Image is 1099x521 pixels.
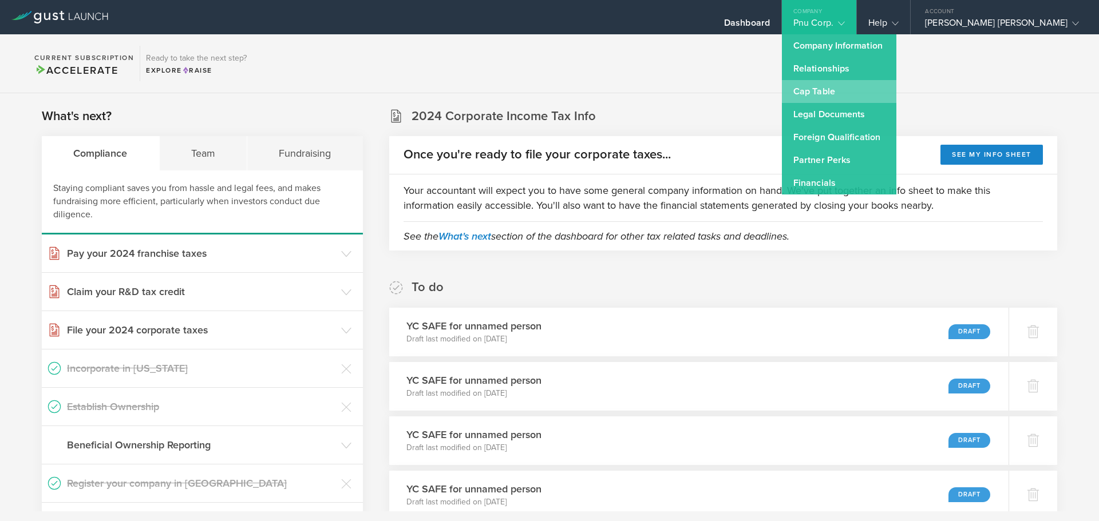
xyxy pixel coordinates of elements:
div: Help [868,17,899,34]
div: [PERSON_NAME] [PERSON_NAME] [925,17,1079,34]
h3: Ready to take the next step? [146,54,247,62]
span: Accelerate [34,64,118,77]
button: See my info sheet [940,145,1043,165]
div: Draft [948,324,990,339]
a: What's next [438,230,491,242]
div: Draft [948,487,990,502]
p: Draft last modified on [DATE] [406,442,541,454]
h3: Incorporate in [US_STATE] [67,361,335,376]
h3: YC SAFE for unnamed person [406,319,541,333]
span: Raise [182,66,212,74]
div: Explore [146,65,247,75]
div: Draft [948,433,990,448]
div: Dashboard [724,17,770,34]
div: YC SAFE for unnamed personDraft last modified on [DATE]Draft [389,308,1009,356]
div: YC SAFE for unnamed personDraft last modified on [DATE]Draft [389,471,1009,519]
h3: YC SAFE for unnamed person [406,373,541,388]
div: Ready to take the next step?ExploreRaise [140,46,252,81]
div: YC SAFE for unnamed personDraft last modified on [DATE]Draft [389,362,1009,411]
h2: To do [412,279,444,296]
div: Draft [948,379,990,393]
div: Fundraising [247,136,363,170]
div: Staying compliant saves you from hassle and legal fees, and makes fundraising more efficient, par... [42,170,363,234]
p: Your accountant will expect you to have some general company information on hand. We've put toget... [404,183,1043,213]
h3: YC SAFE for unnamed person [406,427,541,442]
p: Draft last modified on [DATE] [406,496,541,508]
h3: YC SAFE for unnamed person [406,482,541,496]
h3: Establish Ownership [67,399,335,414]
h2: What's next? [42,108,112,125]
h3: Pay your 2024 franchise taxes [67,246,335,261]
h2: 2024 Corporate Income Tax Info [412,108,596,125]
em: See the section of the dashboard for other tax related tasks and deadlines. [404,230,789,242]
div: YC SAFE for unnamed personDraft last modified on [DATE]Draft [389,416,1009,465]
div: Compliance [42,136,160,170]
h3: Claim your R&D tax credit [67,284,335,299]
iframe: Chat Widget [1042,466,1099,521]
p: Draft last modified on [DATE] [406,333,541,345]
h3: Beneficial Ownership Reporting [67,438,335,452]
div: Pnu Corp. [793,17,845,34]
h3: File your 2024 corporate taxes [67,323,335,337]
h3: Register your company in [GEOGRAPHIC_DATA] [67,476,335,491]
div: Team [160,136,248,170]
h2: Once you're ready to file your corporate taxes... [404,146,671,163]
p: Draft last modified on [DATE] [406,388,541,399]
h2: Current Subscription [34,54,134,61]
